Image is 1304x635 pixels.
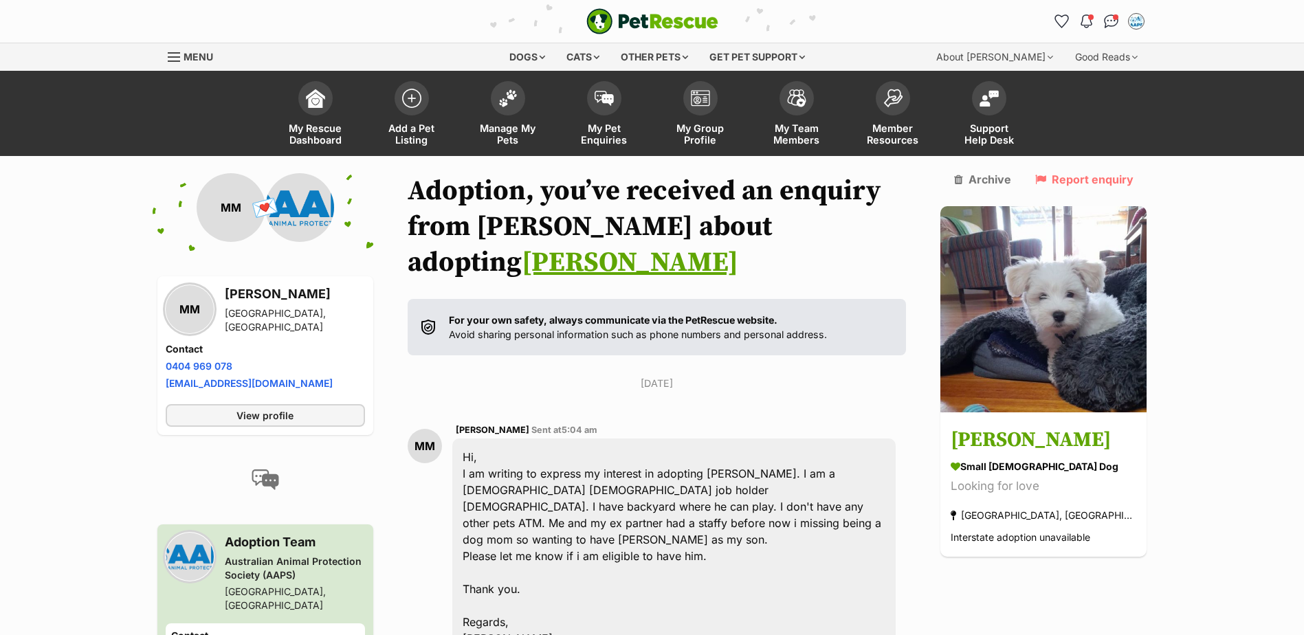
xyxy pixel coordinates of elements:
img: notifications-46538b983faf8c2785f20acdc204bb7945ddae34d4c08c2a6579f10ce5e182be.svg [1081,14,1092,28]
span: Support Help Desk [958,122,1020,146]
span: Manage My Pets [477,122,539,146]
span: My Pet Enquiries [573,122,635,146]
span: My Team Members [766,122,828,146]
button: My account [1125,10,1147,32]
h3: Adoption Team [225,533,365,552]
a: 0404 969 078 [166,360,232,372]
span: My Rescue Dashboard [285,122,346,146]
button: Notifications [1076,10,1098,32]
p: Avoid sharing personal information such as phone numbers and personal address. [449,313,827,342]
a: Report enquiry [1035,173,1134,186]
a: Menu [168,43,223,68]
h1: Adoption, you’ve received an enquiry from [PERSON_NAME] about adopting [408,173,907,280]
img: Australian Animal Protection Society (AAPS) profile pic [265,173,334,242]
a: My Rescue Dashboard [267,74,364,156]
div: small [DEMOGRAPHIC_DATA] Dog [951,460,1136,474]
img: manage-my-pets-icon-02211641906a0b7f246fdf0571729dbe1e7629f14944591b6c1af311fb30b64b.svg [498,89,518,107]
span: Menu [184,51,213,63]
span: Member Resources [862,122,924,146]
img: chat-41dd97257d64d25036548639549fe6c8038ab92f7586957e7f3b1b290dea8141.svg [1104,14,1118,28]
img: Kevin [940,206,1147,412]
span: My Group Profile [670,122,731,146]
img: add-pet-listing-icon-0afa8454b4691262ce3f59096e99ab1cd57d4a30225e0717b998d2c9b9846f56.svg [402,89,421,108]
img: team-members-icon-5396bd8760b3fe7c0b43da4ab00e1e3bb1a5d9ba89233759b79545d2d3fc5d0d.svg [787,89,806,107]
img: member-resources-icon-8e73f808a243e03378d46382f2149f9095a855e16c252ad45f914b54edf8863c.svg [883,89,903,107]
div: Get pet support [700,43,815,71]
a: View profile [166,404,365,427]
img: logo-e224e6f780fb5917bec1dbf3a21bbac754714ae5b6737aabdf751b685950b380.svg [586,8,718,34]
a: Conversations [1101,10,1123,32]
a: [EMAIL_ADDRESS][DOMAIN_NAME] [166,377,333,389]
img: conversation-icon-4a6f8262b818ee0b60e3300018af0b2d0b884aa5de6e9bcb8d3d4eeb1a70a7c4.svg [252,469,279,490]
div: Dogs [500,43,555,71]
span: 5:04 am [562,425,597,435]
div: Australian Animal Protection Society (AAPS) [225,555,365,582]
img: dashboard-icon-eb2f2d2d3e046f16d808141f083e7271f6b2e854fb5c12c21221c1fb7104beca.svg [306,89,325,108]
a: [PERSON_NAME] small [DEMOGRAPHIC_DATA] Dog Looking for love [GEOGRAPHIC_DATA], [GEOGRAPHIC_DATA] ... [940,415,1147,557]
a: Archive [954,173,1011,186]
img: pet-enquiries-icon-7e3ad2cf08bfb03b45e93fb7055b45f3efa6380592205ae92323e6603595dc1f.svg [595,91,614,106]
div: Good Reads [1065,43,1147,71]
a: [PERSON_NAME] [522,245,738,280]
a: My Team Members [749,74,845,156]
div: Cats [557,43,609,71]
span: Interstate adoption unavailable [951,532,1090,544]
div: [GEOGRAPHIC_DATA], [GEOGRAPHIC_DATA] [225,585,365,612]
div: MM [408,429,442,463]
a: Support Help Desk [941,74,1037,156]
span: Sent at [531,425,597,435]
div: MM [166,285,214,333]
h3: [PERSON_NAME] [951,425,1136,456]
div: Looking for love [951,478,1136,496]
a: Add a Pet Listing [364,74,460,156]
span: 💌 [250,193,280,223]
a: My Pet Enquiries [556,74,652,156]
a: PetRescue [586,8,718,34]
p: [DATE] [408,376,907,390]
span: Add a Pet Listing [381,122,443,146]
div: About [PERSON_NAME] [927,43,1063,71]
img: group-profile-icon-3fa3cf56718a62981997c0bc7e787c4b2cf8bcc04b72c1350f741eb67cf2f40e.svg [691,90,710,107]
h3: [PERSON_NAME] [225,285,365,304]
span: View profile [236,408,294,423]
a: My Group Profile [652,74,749,156]
img: help-desk-icon-fdf02630f3aa405de69fd3d07c3f3aa587a6932b1a1747fa1d2bba05be0121f9.svg [980,90,999,107]
strong: For your own safety, always communicate via the PetRescue website. [449,314,777,326]
img: Australian Animal Protection Society (AAPS) profile pic [166,533,214,581]
div: [GEOGRAPHIC_DATA], [GEOGRAPHIC_DATA] [225,307,365,334]
div: Other pets [611,43,698,71]
a: Manage My Pets [460,74,556,156]
a: Favourites [1051,10,1073,32]
ul: Account quick links [1051,10,1147,32]
a: Member Resources [845,74,941,156]
div: MM [197,173,265,242]
span: [PERSON_NAME] [456,425,529,435]
h4: Contact [166,342,365,356]
img: Adoption Team profile pic [1129,14,1143,28]
div: [GEOGRAPHIC_DATA], [GEOGRAPHIC_DATA] [951,506,1136,525]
